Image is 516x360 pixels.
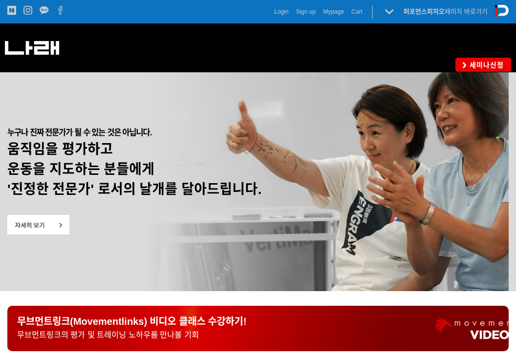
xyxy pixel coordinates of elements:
[7,215,69,234] img: 5ca3dfaf38ad5.png
[323,7,344,17] a: Mypage
[17,331,199,339] span: 무브먼트링크의 평가 및 트레이닝 노하우를 만나볼 기회
[455,58,511,72] a: 세미나신청
[7,162,155,177] strong: 운동을 지도하는 분들에게
[404,8,445,15] strong: 퍼포먼스피지오
[296,7,316,17] a: Sign up
[7,142,113,157] strong: 움직임을 평가하고
[274,7,289,17] a: Login
[467,60,504,70] span: 세미나신청
[351,7,362,17] a: Cart
[7,306,509,351] a: 무브먼트링크(Movementlinks) 비디오 클래스 수강하기!무브먼트링크의 평가 및 트레이닝 노하우를 만나볼 기회
[7,128,152,137] span: 누구나 진짜 전문가가 될 수 있는 것은 아닙니다.
[17,316,247,327] span: 무브먼트링크(Movementlinks) 비디오 클래스 수강하기!
[7,182,262,197] span: '진정한 전문가' 로서의 날개를 달아드립니다.
[404,8,488,15] a: 퍼포먼스피지오페이지 바로가기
